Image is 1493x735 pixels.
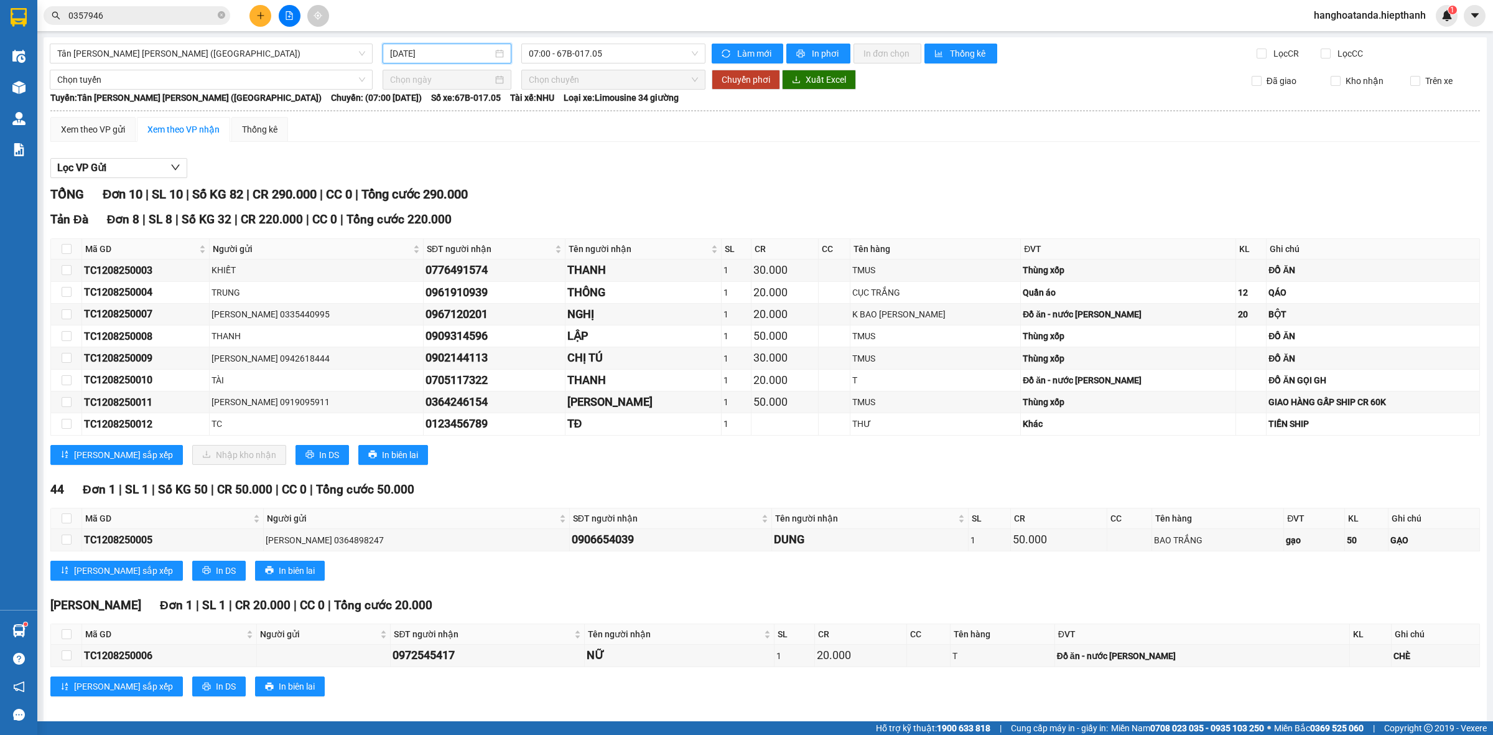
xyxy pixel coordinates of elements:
span: | [355,187,358,202]
div: TC1208250005 [84,532,261,548]
td: NGHỊ [565,304,722,325]
div: Thùng xốp [1023,263,1234,277]
span: hanghoatanda.hiepthanh [1304,7,1436,23]
div: 50.000 [753,393,816,411]
button: syncLàm mới [712,44,783,63]
th: CR [751,239,819,260]
span: | [306,212,309,227]
span: close-circle [218,10,225,22]
span: plus [256,11,265,20]
button: sort-ascending[PERSON_NAME] sắp xếp [50,445,183,465]
div: 0364246154 [426,393,563,411]
span: notification [13,681,25,693]
span: SL 10 [152,187,183,202]
span: printer [368,450,377,460]
span: SĐT người nhận [394,627,572,641]
div: TÀI [212,373,421,387]
td: 0906654039 [570,529,772,551]
span: bar-chart [934,49,945,59]
span: Hỗ trợ kỹ thuật: [876,721,990,735]
span: In DS [216,564,236,578]
th: SL [969,508,1010,529]
span: Tài xế: NHU [510,91,554,105]
div: 1 [723,263,748,277]
th: CR [1011,508,1107,529]
span: In DS [319,448,339,462]
span: message [13,709,25,721]
span: question-circle [13,653,25,665]
span: | [310,482,313,497]
button: caret-down [1464,5,1486,27]
div: ĐỒ ĂN [1268,352,1477,365]
span: In biên lai [382,448,418,462]
span: Chọn tuyến [57,70,365,89]
td: TC1208250011 [82,391,210,413]
div: [PERSON_NAME] 0335440995 [212,307,421,321]
div: Thống kê [242,123,277,136]
span: printer [202,566,211,576]
div: TC1208250006 [84,648,254,663]
td: TC1208250004 [82,282,210,304]
td: 0705117322 [424,370,565,391]
span: 1 [1450,6,1454,14]
img: warehouse-icon [12,112,26,125]
div: LẬP [567,327,720,345]
button: aim [307,5,329,27]
span: SL 8 [149,212,172,227]
td: TC1208250012 [82,413,210,435]
span: | [294,598,297,612]
div: 1 [776,649,812,663]
span: CC 0 [300,598,325,612]
span: | [142,212,146,227]
td: NỮ [585,645,774,667]
span: 44 [50,482,64,497]
div: [PERSON_NAME] 0919095911 [212,395,421,409]
td: TC1208250009 [82,347,210,369]
input: Chọn ngày [390,73,493,87]
div: CHÈ [1393,649,1477,663]
button: bar-chartThống kê [924,44,997,63]
div: CHỊ TÚ [567,349,720,367]
div: NGHỊ [567,306,720,323]
div: 1 [723,395,748,409]
button: printerIn biên lai [255,561,325,581]
span: close-circle [218,11,225,19]
div: [PERSON_NAME] 0364898247 [266,533,567,547]
td: CHỊ TÚ [565,347,722,369]
span: CC 0 [312,212,337,227]
td: TC1208250010 [82,370,210,391]
div: 0776491574 [426,261,563,279]
span: Thống kê [950,47,987,60]
div: TC1208250011 [84,395,207,410]
span: printer [305,450,314,460]
span: CR 220.000 [241,212,303,227]
th: Ghi chú [1388,508,1480,529]
span: Loại xe: Limousine 34 giường [564,91,679,105]
span: search [52,11,60,20]
span: Tổng cước 50.000 [316,482,414,497]
div: 20 [1238,307,1264,321]
input: Tìm tên, số ĐT hoặc mã đơn [68,9,215,22]
span: CR 50.000 [217,482,272,497]
span: Mã GD [85,627,244,641]
span: | [320,187,323,202]
th: Ghi chú [1267,239,1480,260]
button: printerIn DS [192,561,246,581]
button: printerIn biên lai [255,676,325,696]
div: T [852,373,1019,387]
span: Số KG 82 [192,187,243,202]
div: TRUNG [212,286,421,299]
td: THANH [565,370,722,391]
span: | [276,482,279,497]
span: SĐT người nhận [573,512,759,525]
div: TC [212,417,421,431]
button: Lọc VP Gửi [50,158,187,178]
div: 1 [723,373,748,387]
span: Mã GD [85,512,251,525]
td: TC1208250006 [82,645,257,667]
div: TC1208250007 [84,306,207,322]
button: downloadXuất Excel [782,70,856,90]
div: Đồ ăn - nước [PERSON_NAME] [1023,307,1234,321]
span: | [152,482,155,497]
td: 0967120201 [424,304,565,325]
